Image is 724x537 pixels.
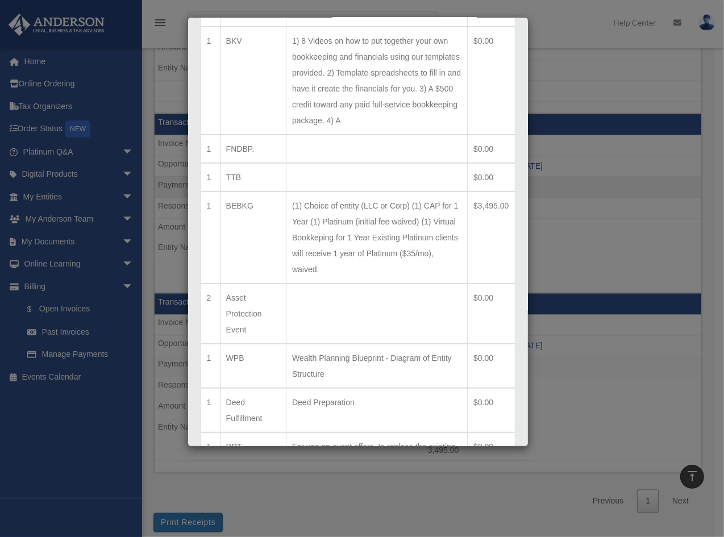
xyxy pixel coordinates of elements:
[201,344,220,388] td: 1
[468,27,515,135] td: $0.00
[468,344,515,388] td: $0.00
[220,192,286,284] td: BEBKG
[286,432,468,477] td: For use on event offers, to replace the existing land trust bonus item.
[286,344,468,388] td: Wealth Planning Blueprint - Diagram of Entity Structure
[201,192,220,284] td: 1
[286,388,468,432] td: Deed Preparation
[220,163,286,192] td: TTB
[468,163,515,192] td: $0.00
[468,388,515,432] td: $0.00
[220,135,286,163] td: FNDBP.
[286,192,468,284] td: (1) Choice of entity (LLC or Corp) (1) CAP for 1 Year (1) Platinum (initial fee waived) (1) Virtu...
[201,388,220,432] td: 1
[468,432,515,477] td: $0.00
[220,284,286,344] td: Asset Protection Event
[220,388,286,432] td: Deed Fulfillment
[201,135,220,163] td: 1
[201,432,220,477] td: 1
[220,432,286,477] td: PRT
[468,135,515,163] td: $0.00
[220,27,286,135] td: BKV
[201,284,220,344] td: 2
[468,284,515,344] td: $0.00
[286,27,468,135] td: 1) 8 Videos on how to put together your own bookkeeping and financials using our templates provid...
[220,344,286,388] td: WPB
[468,192,515,284] td: $3,495.00
[201,27,220,135] td: 1
[201,163,220,192] td: 1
